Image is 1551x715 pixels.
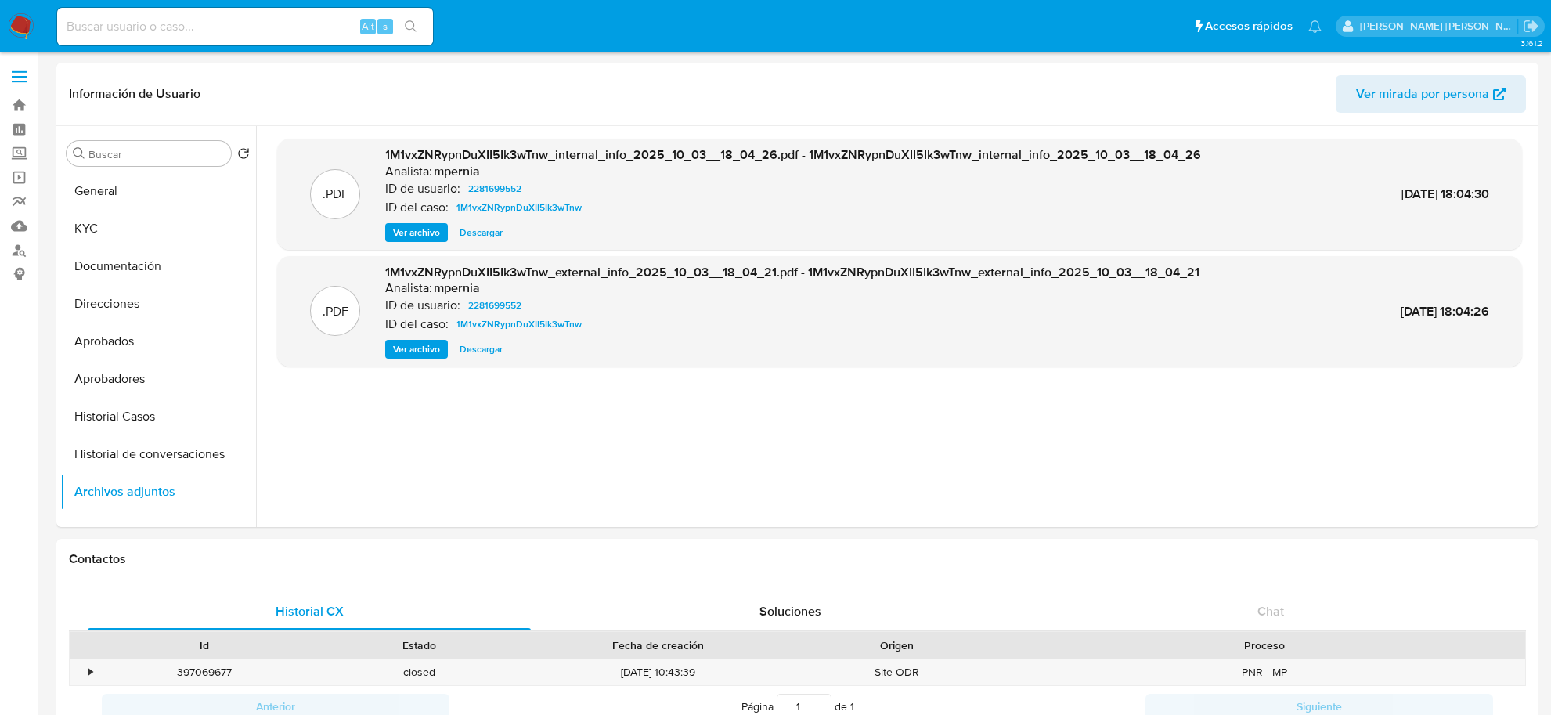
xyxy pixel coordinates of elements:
[800,637,993,653] div: Origen
[69,551,1526,567] h1: Contactos
[88,665,92,680] div: •
[385,146,1201,164] span: 1M1vxZNRypnDuXII5Ik3wTnw_internal_info_2025_10_03__18_04_26.pdf - 1M1vxZNRypnDuXII5Ik3wTnw_intern...
[60,323,256,360] button: Aprobados
[1205,18,1293,34] span: Accesos rápidos
[323,303,348,320] p: .PDF
[385,340,448,359] button: Ver archivo
[1336,75,1526,113] button: Ver mirada por persona
[456,315,582,334] span: 1M1vxZNRypnDuXII5Ik3wTnw
[452,223,510,242] button: Descargar
[385,298,460,313] p: ID de usuario:
[450,315,588,334] a: 1M1vxZNRypnDuXII5Ik3wTnw
[456,198,582,217] span: 1M1vxZNRypnDuXII5Ik3wTnw
[385,200,449,215] p: ID del caso:
[60,511,256,548] button: Restricciones Nuevo Mundo
[323,186,348,203] p: .PDF
[362,19,374,34] span: Alt
[468,179,521,198] span: 2281699552
[57,16,433,37] input: Buscar usuario o caso...
[537,637,778,653] div: Fecha de creación
[385,316,449,332] p: ID del caso:
[789,659,1004,685] div: Site ODR
[1308,20,1322,33] a: Notificaciones
[393,341,440,357] span: Ver archivo
[97,659,312,685] div: 397069677
[850,699,854,714] span: 1
[60,435,256,473] button: Historial de conversaciones
[237,147,250,164] button: Volver al orden por defecto
[1356,75,1489,113] span: Ver mirada por persona
[60,473,256,511] button: Archivos adjuntos
[385,223,448,242] button: Ver archivo
[1401,185,1489,203] span: [DATE] 18:04:30
[460,341,503,357] span: Descargar
[450,198,588,217] a: 1M1vxZNRypnDuXII5Ik3wTnw
[323,637,515,653] div: Estado
[393,225,440,240] span: Ver archivo
[60,172,256,210] button: General
[385,280,432,296] p: Analista:
[462,296,528,315] a: 2281699552
[1004,659,1525,685] div: PNR - MP
[73,147,85,160] button: Buscar
[452,340,510,359] button: Descargar
[108,637,301,653] div: Id
[60,247,256,285] button: Documentación
[468,296,521,315] span: 2281699552
[1401,302,1489,320] span: [DATE] 18:04:26
[385,263,1199,281] span: 1M1vxZNRypnDuXII5Ik3wTnw_external_info_2025_10_03__18_04_21.pdf - 1M1vxZNRypnDuXII5Ik3wTnw_extern...
[526,659,789,685] div: [DATE] 10:43:39
[88,147,225,161] input: Buscar
[434,164,480,179] h6: mpernia
[312,659,526,685] div: closed
[460,225,503,240] span: Descargar
[69,86,200,102] h1: Información de Usuario
[759,602,821,620] span: Soluciones
[1015,637,1514,653] div: Proceso
[383,19,388,34] span: s
[385,164,432,179] p: Analista:
[462,179,528,198] a: 2281699552
[60,285,256,323] button: Direcciones
[60,210,256,247] button: KYC
[60,360,256,398] button: Aprobadores
[1523,18,1539,34] a: Salir
[60,398,256,435] button: Historial Casos
[1257,602,1284,620] span: Chat
[434,280,480,296] h6: mpernia
[395,16,427,38] button: search-icon
[276,602,344,620] span: Historial CX
[385,181,460,197] p: ID de usuario:
[1360,19,1518,34] p: mayra.pernia@mercadolibre.com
